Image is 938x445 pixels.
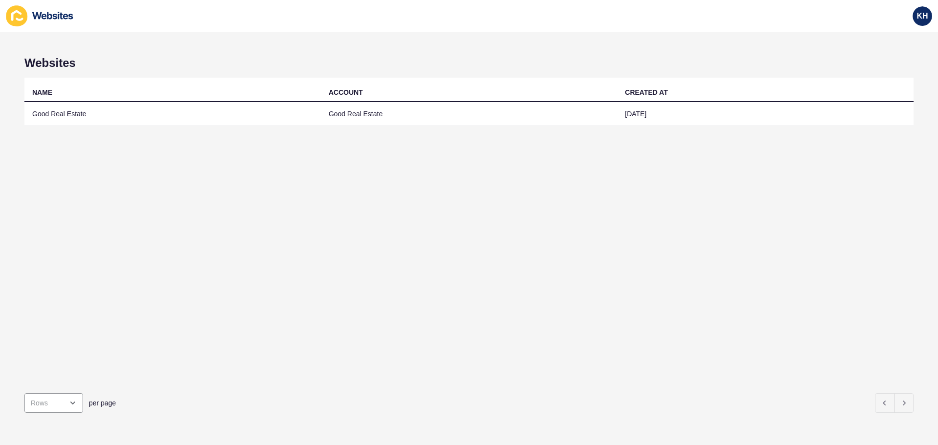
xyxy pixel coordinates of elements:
[917,11,928,21] span: KH
[617,102,914,126] td: [DATE]
[24,393,83,413] div: open menu
[329,87,363,97] div: ACCOUNT
[24,56,914,70] h1: Websites
[321,102,618,126] td: Good Real Estate
[24,102,321,126] td: Good Real Estate
[32,87,52,97] div: NAME
[625,87,668,97] div: CREATED AT
[89,398,116,408] span: per page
